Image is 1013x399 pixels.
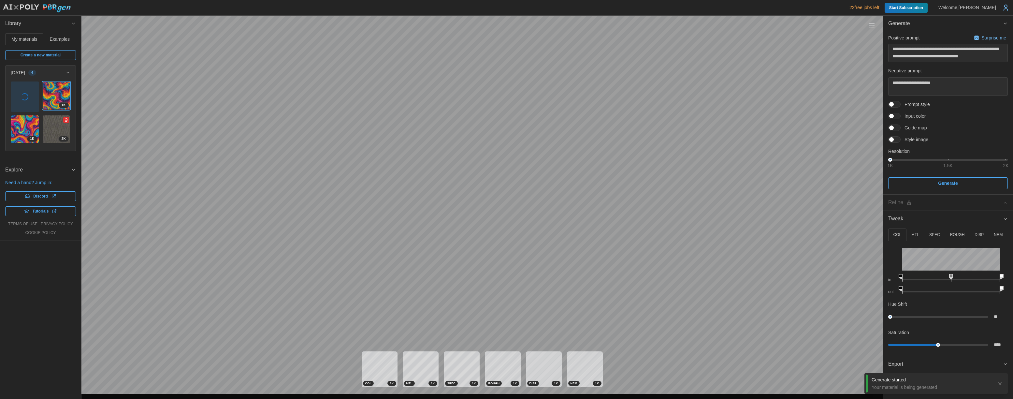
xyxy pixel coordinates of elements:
button: Surprise me [972,33,1008,42]
span: Create a new material [21,51,61,60]
div: Generate [883,32,1013,195]
a: Start Subscription [885,3,928,13]
a: CU6GPSu7p2lh0ph5Znzk1K [11,115,39,143]
a: Create a new material [5,50,76,60]
button: Tweak [883,211,1013,227]
span: 4 [31,70,33,75]
button: Refine [883,195,1013,211]
span: 1 K [390,381,394,386]
p: out [888,289,897,295]
a: privacy policy [41,221,73,227]
a: sHyB8UFhCJUW54GUKine1K [42,81,71,110]
p: Welcome, [PERSON_NAME] [938,4,996,11]
span: SPEC [447,381,456,386]
span: 1 K [472,381,476,386]
span: Tutorials [33,207,49,216]
span: DISP [529,381,537,386]
p: Need a hand? Jump in: [5,179,76,186]
span: COL [365,381,372,386]
span: Export [888,356,1003,372]
button: Toggle viewport controls [867,21,876,30]
p: COL [893,232,901,238]
span: Discord [33,192,48,201]
span: 1 K [513,381,517,386]
img: CzDWgzLA8w4JBdbjb5oC [43,115,70,143]
p: NRM [994,232,1003,238]
div: Your material is being generated [872,384,992,391]
span: My materials [11,37,37,41]
span: Explore [5,162,71,178]
span: Style image [901,136,928,143]
p: Saturation [888,329,909,336]
span: Prompt style [901,101,930,108]
span: Guide map [901,125,927,131]
span: Examples [50,37,70,41]
span: NRM [571,381,577,386]
span: Generate [938,178,958,189]
span: Generate [888,16,1003,32]
p: ROUGH [950,232,965,238]
p: in [888,277,897,283]
button: Generate [883,16,1013,32]
p: [DATE] [11,69,25,76]
img: sHyB8UFhCJUW54GUKine [43,82,70,110]
span: ROUGH [488,381,500,386]
button: Export [883,356,1013,372]
span: 1 K [431,381,435,386]
span: Library [5,16,71,32]
span: 1 K [595,381,599,386]
button: [DATE]4 [6,66,76,80]
span: 1 K [554,381,558,386]
span: 1 K [62,103,66,108]
div: Refine [888,199,1003,207]
p: DISP [975,232,984,238]
span: 1 K [30,136,34,141]
p: Surprise me [982,35,1007,41]
a: cookie policy [25,230,56,236]
p: Resolution [888,148,1008,155]
p: SPEC [929,232,940,238]
a: CzDWgzLA8w4JBdbjb5oC2K [42,115,71,143]
div: [DATE]4 [6,80,76,151]
div: Tweak [883,227,1013,356]
a: Tutorials [5,206,76,216]
p: MTL [911,232,919,238]
span: Tweak [888,211,1003,227]
span: Start Subscription [889,3,923,13]
p: Hue Shift [888,301,907,307]
p: Positive prompt [888,35,919,41]
span: MTL [406,381,412,386]
p: Negative prompt [888,67,1008,74]
img: CU6GPSu7p2lh0ph5Znzk [11,115,39,143]
span: 2 K [62,136,66,141]
a: terms of use [8,221,37,227]
button: Generate [888,177,1008,189]
div: Generate started [872,377,992,383]
img: AIxPoly PBRgen [3,4,71,13]
span: Input color [901,113,926,119]
a: Discord [5,191,76,201]
div: Export [883,372,1013,391]
p: 22 free jobs left [849,4,879,11]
